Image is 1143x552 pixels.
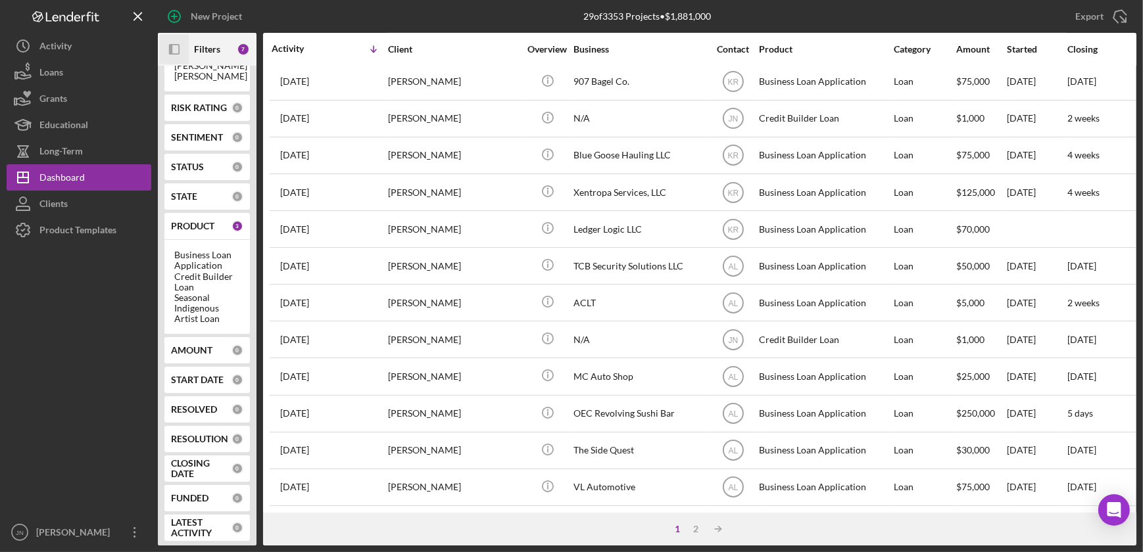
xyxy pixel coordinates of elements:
[728,114,738,124] text: JN
[171,191,197,202] b: STATE
[174,71,240,81] div: [PERSON_NAME]
[1007,175,1066,210] div: [DATE]
[523,44,572,55] div: Overview
[158,3,255,30] button: New Project
[759,212,890,246] div: Business Loan Application
[573,175,705,210] div: Xentropa Services, LLC
[1007,101,1066,136] div: [DATE]
[194,44,220,55] b: Filters
[388,138,520,173] div: [PERSON_NAME]
[728,298,738,308] text: AL
[1007,44,1066,55] div: Started
[573,359,705,394] div: MC Auto Shop
[894,212,955,246] div: Loan
[1067,260,1096,271] time: [DATE]
[894,396,955,431] div: Loan
[280,445,309,455] time: 2025-07-02 17:21
[759,138,890,173] div: Business Loan Application
[708,44,758,55] div: Contact
[687,524,705,534] div: 2
[668,524,687,534] div: 1
[231,522,243,534] div: 0
[174,60,240,71] div: [PERSON_NAME]
[7,33,151,59] a: Activity
[280,224,309,235] time: 2025-08-04 22:17
[7,59,151,85] button: Loans
[171,221,214,231] b: PRODUCT
[573,101,705,136] div: N/A
[231,161,243,173] div: 0
[728,336,738,345] text: JN
[7,164,151,191] button: Dashboard
[573,44,705,55] div: Business
[174,292,240,324] div: Seasonal Indigenous Artist Loan
[956,212,1006,246] div: $70,000
[1067,407,1093,419] time: 5 days
[759,359,890,394] div: Business Loan Application
[956,175,1006,210] div: $125,000
[894,64,955,99] div: Loan
[956,433,1006,468] div: $30,000
[7,85,151,112] button: Grants
[1067,297,1100,308] time: 2 weeks
[174,271,240,292] div: Credit Builder Loan
[1007,359,1066,394] div: [DATE]
[1007,396,1066,431] div: [DATE]
[7,217,151,243] button: Product Templates
[171,434,228,444] b: RESOLUTION
[956,248,1006,283] div: $50,000
[388,470,520,505] div: [PERSON_NAME]
[171,132,223,143] b: SENTIMENT
[1067,371,1096,382] time: [DATE]
[1067,481,1096,492] time: [DATE]
[171,162,204,172] b: STATUS
[573,285,705,320] div: ACLT
[1067,187,1100,198] time: 4 weeks
[573,248,705,283] div: TCB Security Solutions LLC
[894,44,955,55] div: Category
[727,151,739,160] text: KR
[231,374,243,386] div: 0
[231,433,243,445] div: 0
[39,164,85,194] div: Dashboard
[1007,285,1066,320] div: [DATE]
[573,322,705,357] div: N/A
[39,85,67,115] div: Grants
[171,517,231,538] b: LATEST ACTIVITY
[894,138,955,173] div: Loan
[280,371,309,382] time: 2025-07-18 00:58
[956,44,1006,55] div: Amount
[231,131,243,143] div: 0
[759,285,890,320] div: Business Loan Application
[191,3,242,30] div: New Project
[388,285,520,320] div: [PERSON_NAME]
[1007,64,1066,99] div: [DATE]
[727,225,739,234] text: KR
[956,138,1006,173] div: $75,000
[1067,149,1100,160] time: 4 weeks
[280,187,309,198] time: 2025-08-07 23:21
[894,175,955,210] div: Loan
[237,43,250,56] div: 7
[7,138,151,164] a: Long-Term
[280,261,309,271] time: 2025-08-03 20:24
[280,298,309,308] time: 2025-07-23 21:45
[1067,112,1100,124] time: 2 weeks
[728,483,738,492] text: AL
[728,262,738,271] text: AL
[171,103,227,113] b: RISK RATING
[39,191,68,220] div: Clients
[388,322,520,357] div: [PERSON_NAME]
[171,458,231,479] b: CLOSING DATE
[759,470,890,505] div: Business Loan Application
[956,359,1006,394] div: $25,000
[1075,3,1104,30] div: Export
[583,11,711,22] div: 29 of 3353 Projects • $1,881,000
[231,463,243,474] div: 0
[171,345,212,356] b: AMOUNT
[231,492,243,504] div: 0
[728,409,738,419] text: AL
[1067,76,1096,87] time: [DATE]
